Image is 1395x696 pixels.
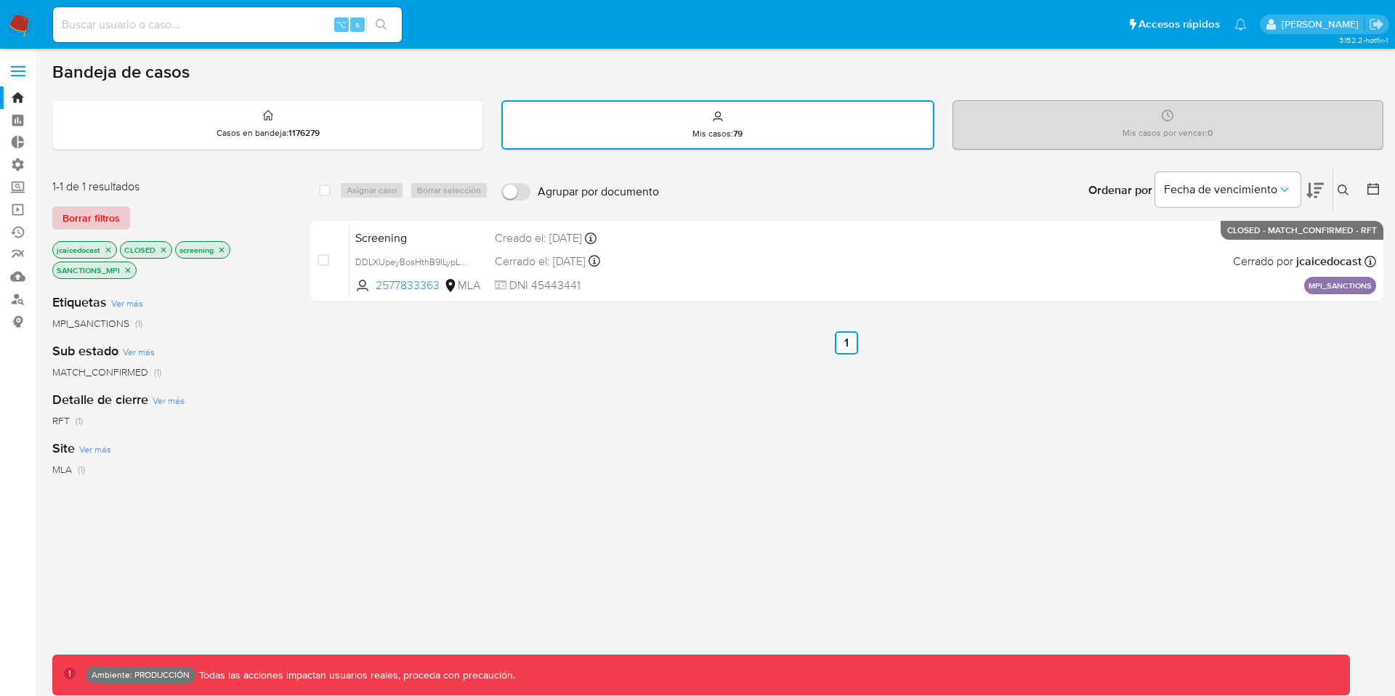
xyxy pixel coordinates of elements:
[195,668,515,682] p: Todas las acciones impactan usuarios reales, proceda con precaución.
[1234,18,1247,31] a: Notificaciones
[53,15,402,34] input: Buscar usuario o caso...
[355,17,360,31] span: s
[92,672,190,678] p: Ambiente: PRODUCCIÓN
[1369,17,1384,32] a: Salir
[1282,17,1364,31] p: juan.caicedocastro@mercadolibre.com.co
[366,15,396,35] button: search-icon
[336,17,347,31] span: ⌥
[1139,17,1220,32] span: Accesos rápidos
